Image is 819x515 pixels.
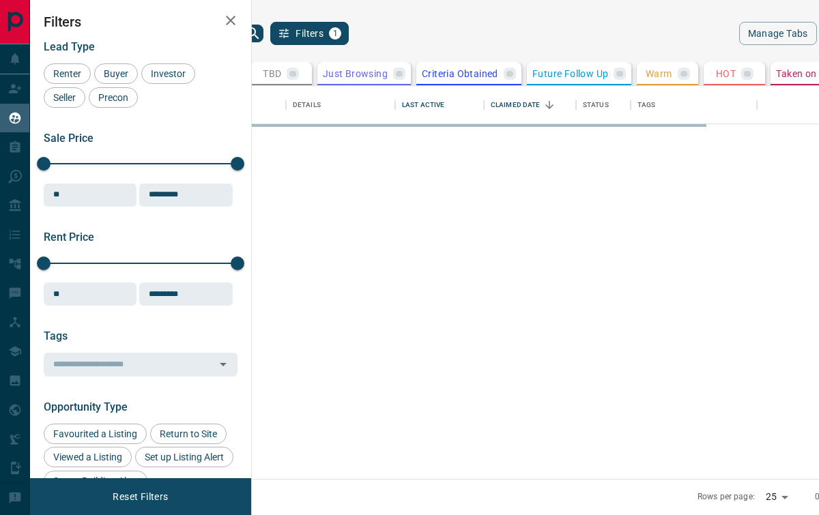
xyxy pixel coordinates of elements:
p: Just Browsing [323,69,388,78]
span: Set up Listing Alert [140,452,229,462]
div: Renter [44,63,91,84]
div: Investor [141,63,195,84]
div: Viewed a Listing [44,447,132,467]
div: Precon [89,87,138,108]
span: Viewed a Listing [48,452,127,462]
div: Set up Building Alert [44,471,147,491]
div: Last Active [402,86,444,124]
p: TBD [263,69,281,78]
span: Renter [48,68,86,79]
div: 25 [760,487,793,507]
span: Buyer [99,68,133,79]
div: Claimed Date [491,86,541,124]
p: HOT [716,69,736,78]
button: Sort [540,95,559,115]
span: Tags [44,329,68,342]
div: Claimed Date [484,86,576,124]
button: Manage Tabs [739,22,817,45]
span: Seller [48,92,81,103]
span: 1 [330,29,340,38]
button: Filters1 [270,22,349,45]
span: Return to Site [155,428,222,439]
p: Criteria Obtained [422,69,498,78]
button: Reset Filters [104,485,177,508]
button: Open [214,355,233,374]
div: Details [293,86,321,124]
span: Sale Price [44,132,94,145]
div: Details [286,86,395,124]
div: Set up Listing Alert [135,447,233,467]
span: Favourited a Listing [48,428,142,439]
div: Last Active [395,86,484,124]
p: Warm [646,69,672,78]
span: Rent Price [44,231,94,244]
div: Name [190,86,286,124]
span: Lead Type [44,40,95,53]
div: Buyer [94,63,138,84]
h2: Filters [44,14,238,30]
div: Seller [44,87,85,108]
span: Precon [94,92,133,103]
span: Investor [146,68,190,79]
div: Favourited a Listing [44,424,147,444]
p: Future Follow Up [532,69,608,78]
div: Status [576,86,631,124]
button: search button [243,25,263,42]
div: Status [583,86,609,124]
div: Return to Site [150,424,227,444]
p: Rows per page: [698,491,755,503]
span: Set up Building Alert [48,475,143,486]
span: Opportunity Type [44,400,128,413]
div: Tags [631,86,757,124]
div: Tags [637,86,656,124]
